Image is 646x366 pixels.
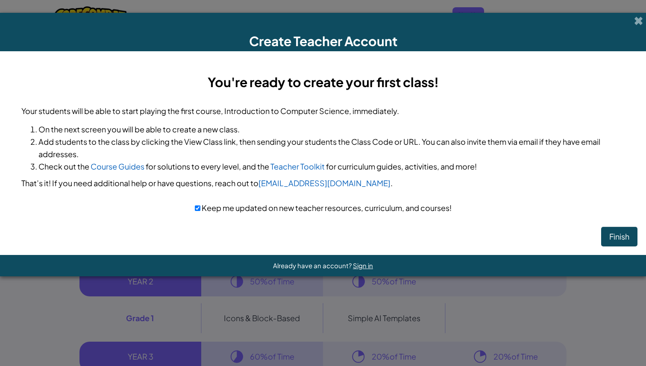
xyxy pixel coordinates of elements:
a: Course Guides [91,161,144,171]
span: Keep me updated on new teacher resources, curriculum, and courses! [200,203,452,213]
li: Add students to the class by clicking the View Class link, then sending your students the Class C... [38,135,625,160]
a: Teacher Toolkit [270,161,325,171]
span: for solutions to every level, and the [146,161,269,171]
span: Create Teacher Account [249,33,397,49]
span: Already have an account? [273,261,353,269]
a: [EMAIL_ADDRESS][DOMAIN_NAME] [258,178,391,188]
span: That’s it! If you need additional help or have questions, reach out to . [21,178,393,188]
button: Finish [601,227,637,246]
h3: You're ready to create your first class! [21,73,625,92]
span: for curriculum guides, activities, and more! [326,161,477,171]
a: Sign in [353,261,373,269]
li: On the next screen you will be able to create a new class. [38,123,625,135]
span: Check out the [38,161,89,171]
p: Your students will be able to start playing the first course, Introduction to Computer Science, i... [21,105,625,117]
